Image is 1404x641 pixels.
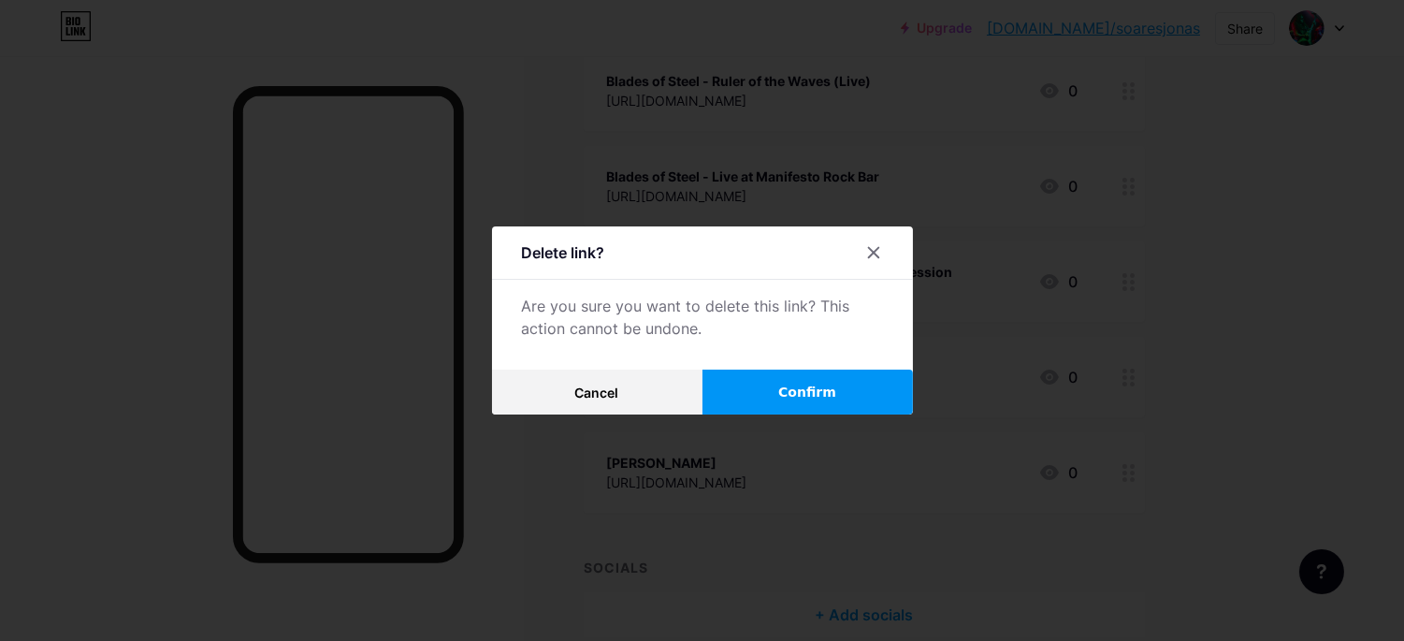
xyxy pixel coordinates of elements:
[522,295,883,340] div: Are you sure you want to delete this link? This action cannot be undone.
[702,370,913,415] button: Confirm
[492,370,702,415] button: Cancel
[522,241,605,264] div: Delete link?
[575,385,619,401] span: Cancel
[778,383,836,402] span: Confirm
